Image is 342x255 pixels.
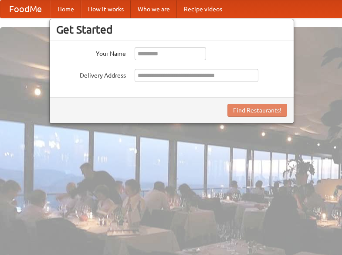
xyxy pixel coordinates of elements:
[56,69,126,80] label: Delivery Address
[0,0,51,18] a: FoodMe
[51,0,81,18] a: Home
[177,0,229,18] a: Recipe videos
[56,47,126,58] label: Your Name
[227,104,287,117] button: Find Restaurants!
[131,0,177,18] a: Who we are
[56,23,287,36] h3: Get Started
[81,0,131,18] a: How it works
